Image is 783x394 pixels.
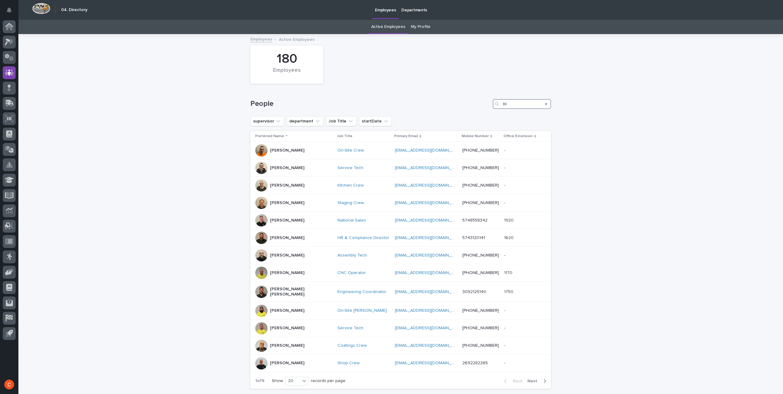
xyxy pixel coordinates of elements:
[394,133,418,140] p: Primary Email
[8,7,16,17] div: Notifications
[504,234,515,241] p: 1620
[395,290,464,294] a: [EMAIL_ADDRESS][DOMAIN_NAME]
[395,166,464,170] a: [EMAIL_ADDRESS][DOMAIN_NAME]
[462,343,499,348] a: [PHONE_NUMBER]
[270,148,304,153] p: [PERSON_NAME]
[371,20,405,34] a: Active Employees
[504,199,507,206] p: -
[261,67,313,80] div: Employees
[395,253,464,257] a: [EMAIL_ADDRESS][DOMAIN_NAME]
[250,116,284,126] button: supervisor
[337,218,366,223] a: National Sales
[326,116,357,126] button: Job Title
[337,183,364,188] a: Kitchen Crew
[359,116,392,126] button: startDate
[250,373,269,388] p: 1 of 9
[395,148,464,153] a: [EMAIL_ADDRESS][DOMAIN_NAME]
[272,378,283,384] p: Show
[270,343,304,348] p: [PERSON_NAME]
[462,201,499,205] a: [PHONE_NUMBER]
[504,342,507,348] p: -
[504,307,507,313] p: -
[311,378,345,384] p: records per page
[3,378,16,391] button: users-avatar
[395,271,464,275] a: [EMAIL_ADDRESS][DOMAIN_NAME]
[250,354,551,372] tr: [PERSON_NAME]Shop Crew [EMAIL_ADDRESS][DOMAIN_NAME] 2692282265--
[462,326,499,330] a: [PHONE_NUMBER]
[337,200,364,206] a: Staging Crew
[250,177,551,194] tr: [PERSON_NAME]Kitchen Crew [EMAIL_ADDRESS][DOMAIN_NAME] [PHONE_NUMBER]--
[337,361,360,366] a: Shop Crew
[395,343,464,348] a: [EMAIL_ADDRESS][DOMAIN_NAME]
[504,147,507,153] p: -
[337,289,386,295] a: Engineering Coordinator
[337,343,367,348] a: Coatings Crew
[250,159,551,177] tr: [PERSON_NAME]Service Tech [EMAIL_ADDRESS][DOMAIN_NAME] [PHONE_NUMBER]--
[395,218,464,222] a: [EMAIL_ADDRESS][DOMAIN_NAME]
[61,7,87,13] h2: 04. Directory
[493,99,551,109] input: Search
[395,361,464,365] a: [EMAIL_ADDRESS][DOMAIN_NAME]
[504,269,514,276] p: 1170
[462,271,499,275] a: [PHONE_NUMBER]
[287,116,323,126] button: department
[504,359,507,366] p: -
[462,236,485,240] a: 5743120141
[250,337,551,354] tr: [PERSON_NAME]Coatings Crew [EMAIL_ADDRESS][DOMAIN_NAME] [PHONE_NUMBER]--
[250,264,551,282] tr: [PERSON_NAME]CNC Operator [EMAIL_ADDRESS][DOMAIN_NAME] [PHONE_NUMBER]11701170
[3,4,16,17] button: Notifications
[255,133,284,140] p: Preferred Name
[504,324,507,331] p: -
[395,183,464,187] a: [EMAIL_ADDRESS][DOMAIN_NAME]
[395,236,464,240] a: [EMAIL_ADDRESS][DOMAIN_NAME]
[250,302,551,319] tr: [PERSON_NAME]On-Site [PERSON_NAME] [EMAIL_ADDRESS][DOMAIN_NAME] [PHONE_NUMBER]--
[250,282,551,302] tr: [PERSON_NAME] [PERSON_NAME]Engineering Coordinator [EMAIL_ADDRESS][DOMAIN_NAME] 309212514017501750
[337,270,366,276] a: CNC Operator
[527,379,541,383] span: Next
[462,290,486,294] a: 3092125140
[462,253,499,257] a: [PHONE_NUMBER]
[411,20,430,34] a: My Profile
[270,326,304,331] p: [PERSON_NAME]
[337,253,367,258] a: Assembly Tech
[504,164,507,171] p: -
[525,378,551,384] button: Next
[395,326,464,330] a: [EMAIL_ADDRESS][DOMAIN_NAME]
[270,235,304,241] p: [PERSON_NAME]
[504,252,507,258] p: -
[250,35,272,42] a: Employees
[261,51,313,67] div: 180
[462,133,489,140] p: Mobile Number
[270,308,304,313] p: [PERSON_NAME]
[503,133,533,140] p: Office Extension
[250,142,551,159] tr: [PERSON_NAME]On-Site Crew [EMAIL_ADDRESS][DOMAIN_NAME] [PHONE_NUMBER]--
[270,361,304,366] p: [PERSON_NAME]
[270,253,304,258] p: [PERSON_NAME]
[337,326,363,331] a: Service Tech
[509,379,523,383] span: Back
[337,308,387,313] a: On-Site [PERSON_NAME]
[32,3,50,14] img: Workspace Logo
[504,182,507,188] p: -
[250,247,551,264] tr: [PERSON_NAME]Assembly Tech [EMAIL_ADDRESS][DOMAIN_NAME] [PHONE_NUMBER]--
[337,165,363,171] a: Service Tech
[395,308,464,313] a: [EMAIL_ADDRESS][DOMAIN_NAME]
[499,378,525,384] button: Back
[462,308,499,313] a: [PHONE_NUMBER]
[250,229,551,247] tr: [PERSON_NAME]HR & Compliance Director [EMAIL_ADDRESS][DOMAIN_NAME] 574312014116201620
[270,165,304,171] p: [PERSON_NAME]
[286,378,300,384] div: 20
[270,287,331,297] p: [PERSON_NAME] [PERSON_NAME]
[250,99,490,108] h1: People
[270,218,304,223] p: [PERSON_NAME]
[337,235,389,241] a: HR & Compliance Director
[504,288,515,295] p: 1750
[462,218,488,222] a: 5748558342
[250,212,551,229] tr: [PERSON_NAME]National Sales [EMAIL_ADDRESS][DOMAIN_NAME] 574855834219201920
[462,183,499,187] a: [PHONE_NUMBER]
[504,217,515,223] p: 1920
[250,319,551,337] tr: [PERSON_NAME]Service Tech [EMAIL_ADDRESS][DOMAIN_NAME] [PHONE_NUMBER]--
[279,36,314,42] p: Active Employees
[250,194,551,212] tr: [PERSON_NAME]Staging Crew [EMAIL_ADDRESS][DOMAIN_NAME] [PHONE_NUMBER]--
